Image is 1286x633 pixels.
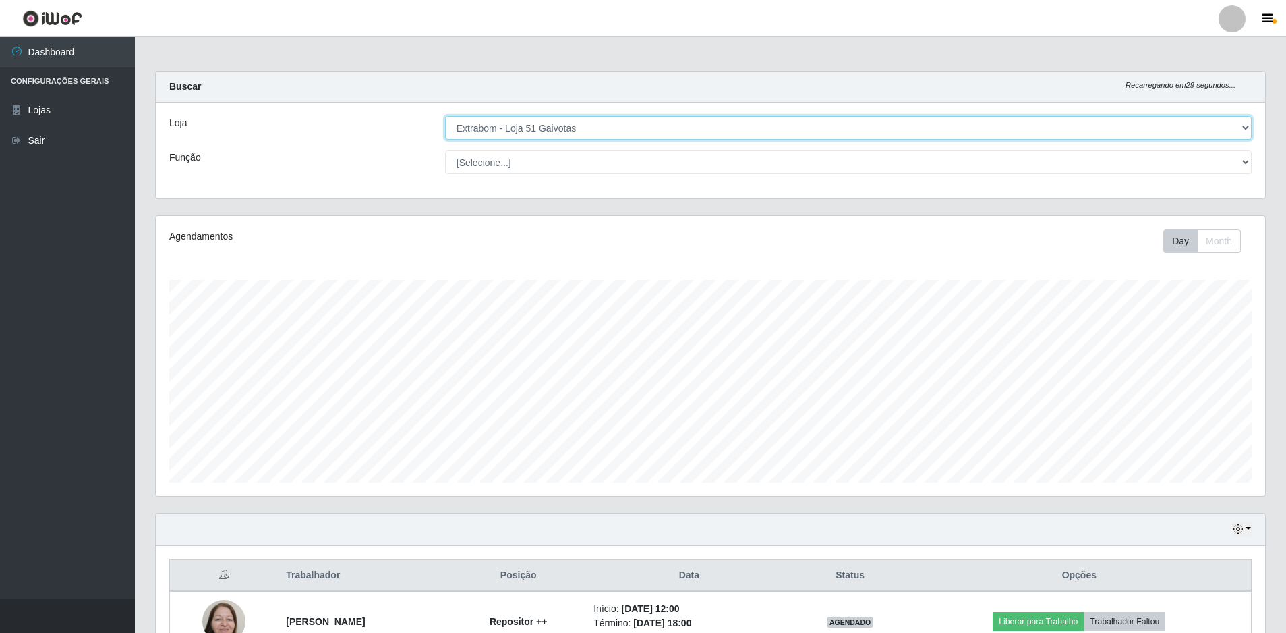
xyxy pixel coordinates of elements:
[490,616,548,627] strong: Repositor ++
[993,612,1084,631] button: Liberar para Trabalho
[1084,612,1165,631] button: Trabalhador Faltou
[585,560,792,592] th: Data
[908,560,1252,592] th: Opções
[169,150,201,165] label: Função
[1163,229,1198,253] button: Day
[1163,229,1252,253] div: Toolbar with button groups
[22,10,82,27] img: CoreUI Logo
[633,617,691,628] time: [DATE] 18:00
[286,616,365,627] strong: [PERSON_NAME]
[793,560,908,592] th: Status
[169,116,187,130] label: Loja
[1197,229,1241,253] button: Month
[1163,229,1241,253] div: First group
[593,602,784,616] li: Início:
[593,616,784,630] li: Término:
[169,81,201,92] strong: Buscar
[451,560,585,592] th: Posição
[827,617,874,628] span: AGENDADO
[621,603,679,614] time: [DATE] 12:00
[278,560,451,592] th: Trabalhador
[169,229,608,244] div: Agendamentos
[1126,81,1235,89] i: Recarregando em 29 segundos...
